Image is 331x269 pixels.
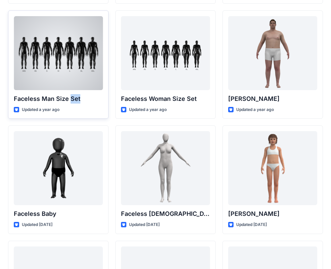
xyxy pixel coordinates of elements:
[236,221,267,228] p: Updated [DATE]
[228,209,317,219] p: [PERSON_NAME]
[22,221,52,228] p: Updated [DATE]
[121,94,210,104] p: Faceless Woman Size Set
[129,221,160,228] p: Updated [DATE]
[22,106,59,113] p: Updated a year ago
[14,131,103,205] a: Faceless Baby
[121,209,210,219] p: Faceless [DEMOGRAPHIC_DATA] CN Lite
[228,94,317,104] p: [PERSON_NAME]
[14,209,103,219] p: Faceless Baby
[129,106,167,113] p: Updated a year ago
[121,131,210,205] a: Faceless Female CN Lite
[228,131,317,205] a: Emily
[14,16,103,90] a: Faceless Man Size Set
[228,16,317,90] a: Joseph
[236,106,274,113] p: Updated a year ago
[14,94,103,104] p: Faceless Man Size Set
[121,16,210,90] a: Faceless Woman Size Set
